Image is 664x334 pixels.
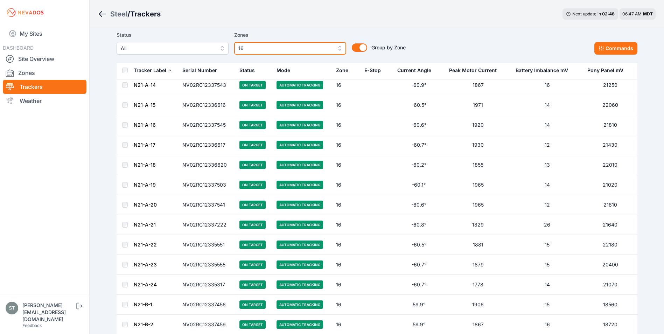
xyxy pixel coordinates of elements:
td: 14 [511,115,583,135]
span: All [121,44,215,53]
span: On Target [239,81,266,89]
a: N21-A-14 [134,82,156,88]
td: 1965 [445,175,511,195]
td: -60.5° [393,95,445,115]
button: All [117,42,229,55]
td: 16 [332,175,360,195]
span: Next update in [572,11,601,16]
span: Automatic Tracking [277,221,323,229]
td: 1881 [445,235,511,255]
td: -60.5° [393,235,445,255]
button: Status [239,62,260,79]
td: -60.7° [393,255,445,275]
td: -60.8° [393,215,445,235]
td: 21430 [583,135,637,155]
td: 12 [511,135,583,155]
span: 06:47 AM [622,11,642,16]
td: 16 [332,135,360,155]
span: MDT [643,11,653,16]
span: On Target [239,181,266,189]
td: 16 [332,75,360,95]
td: 22010 [583,155,637,175]
span: Automatic Tracking [277,101,323,109]
td: 1906 [445,295,511,315]
button: Battery Imbalance mV [516,62,574,79]
a: N21-A-24 [134,281,157,287]
td: 22060 [583,95,637,115]
span: Automatic Tracking [277,121,323,129]
div: E-Stop [364,67,381,74]
nav: Breadcrumb [98,5,161,23]
span: Automatic Tracking [277,81,323,89]
label: Zones [234,31,346,39]
button: Mode [277,62,296,79]
a: Zones [3,66,86,80]
div: Serial Number [182,67,217,74]
td: 1971 [445,95,511,115]
a: N21-A-23 [134,262,157,267]
td: 13 [511,155,583,175]
td: 18560 [583,295,637,315]
span: On Target [239,320,266,329]
td: 22180 [583,235,637,255]
span: Automatic Tracking [277,300,323,309]
div: Status [239,67,255,74]
button: 16 [234,42,346,55]
td: 21810 [583,115,637,135]
td: 16 [332,155,360,175]
td: NV02RC12337543 [178,75,235,95]
td: NV02RC12336617 [178,135,235,155]
td: NV02RC12335551 [178,235,235,255]
a: N21-A-22 [134,242,157,248]
span: DASHBOARD [3,45,34,51]
span: Automatic Tracking [277,201,323,209]
td: 21250 [583,75,637,95]
img: steve@nevados.solar [6,302,18,314]
span: 16 [238,44,332,53]
td: 14 [511,275,583,295]
a: N21-A-21 [134,222,156,228]
img: Nevados [6,7,45,18]
span: Automatic Tracking [277,280,323,289]
span: On Target [239,201,266,209]
td: 16 [332,295,360,315]
td: 59.9° [393,295,445,315]
span: On Target [239,221,266,229]
td: -60.7° [393,135,445,155]
a: N21-A-20 [134,202,157,208]
div: Mode [277,67,290,74]
td: -60.1° [393,175,445,195]
span: Automatic Tracking [277,241,323,249]
td: NV02RC12337222 [178,215,235,235]
span: Automatic Tracking [277,320,323,329]
a: N21-A-16 [134,122,156,128]
td: 12 [511,195,583,215]
a: Trackers [3,80,86,94]
button: Zone [336,62,354,79]
td: 1930 [445,135,511,155]
td: 1867 [445,75,511,95]
td: NV02RC12336620 [178,155,235,175]
a: N21-A-15 [134,102,155,108]
td: 15 [511,295,583,315]
div: Tracker Label [134,67,166,74]
td: 1965 [445,195,511,215]
td: 16 [332,115,360,135]
div: Battery Imbalance mV [516,67,568,74]
a: Steel [110,9,127,19]
button: Commands [594,42,637,55]
span: On Target [239,121,266,129]
span: On Target [239,260,266,269]
div: 02 : 48 [602,11,615,17]
td: 1920 [445,115,511,135]
td: 16 [332,275,360,295]
button: Current Angle [397,62,437,79]
td: 20400 [583,255,637,275]
td: 16 [332,235,360,255]
div: Zone [336,67,348,74]
td: NV02RC12335555 [178,255,235,275]
label: Status [117,31,229,39]
td: NV02RC12337541 [178,195,235,215]
td: 16 [332,195,360,215]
